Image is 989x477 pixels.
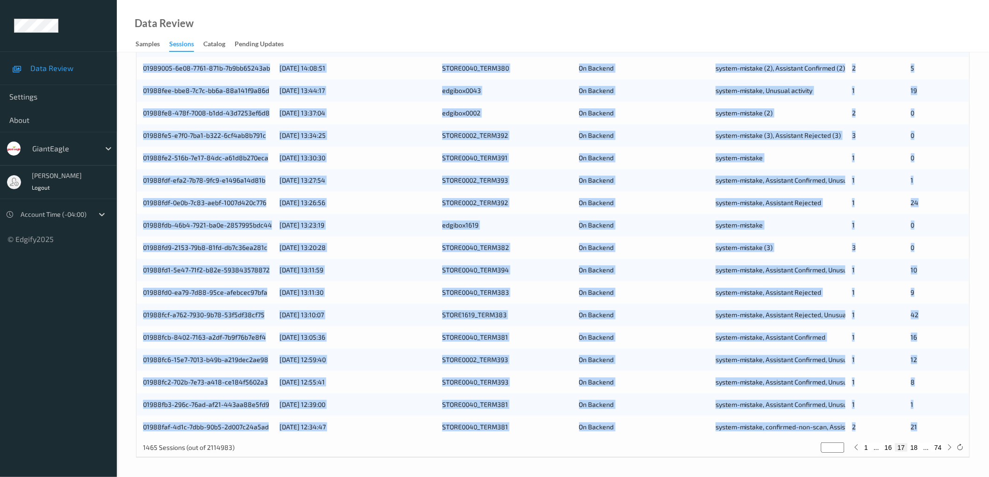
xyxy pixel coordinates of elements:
span: 10 [911,266,917,274]
div: On Backend [579,243,709,252]
span: 2 [852,64,856,72]
span: 0 [911,109,915,117]
div: [DATE] 13:20:28 [279,243,436,252]
div: [DATE] 12:39:00 [279,400,436,409]
a: STORE0040_TERM382 [442,243,509,251]
div: On Backend [579,422,709,432]
a: 01988fc2-702b-7e73-a418-ce184f5602a3 [143,378,268,386]
div: On Backend [579,86,709,95]
span: system-mistake, Assistant Confirmed, Unusual activity [716,378,875,386]
div: [DATE] 12:59:40 [279,355,436,364]
span: 1 [852,86,855,94]
a: Samples [136,38,169,51]
div: On Backend [579,310,709,320]
div: On Backend [579,265,709,275]
div: On Backend [579,377,709,387]
div: [DATE] 14:08:51 [279,64,436,73]
a: STORE0040_TERM383 [442,288,509,296]
span: 12 [911,356,917,363]
a: 01988fc6-15e7-7013-b49b-a219dec2ae98 [143,356,268,363]
a: 01988fdf-0e0b-7c83-aebf-1007d420c776 [143,199,266,206]
div: [DATE] 12:34:47 [279,422,436,432]
div: On Backend [579,176,709,185]
div: [DATE] 13:11:30 [279,288,436,297]
div: On Backend [579,153,709,163]
span: 0 [911,221,915,229]
span: 3 [852,243,856,251]
a: STORE0040_TERM381 [442,400,508,408]
p: 1465 Sessions (out of 2114983) [143,443,235,452]
a: 01988fd0-ea79-7d88-95ce-afebcec97bfa [143,288,267,296]
span: system-mistake (3) [716,243,773,251]
a: STORE0002_TERM393 [442,356,508,363]
a: STORE0002_TERM392 [442,199,508,206]
span: system-mistake, Assistant Confirmed, Unusual activity [716,176,875,184]
div: On Backend [579,333,709,342]
a: 01988fe5-e7f0-7ba1-b322-6cf4ab8b791c [143,131,266,139]
div: Pending Updates [235,39,284,51]
div: [DATE] 13:23:19 [279,221,436,230]
a: 01988fe8-478f-7008-b1dd-43d7253ef6d8 [143,109,270,117]
span: system-mistake, Assistant Confirmed, Unusual activity [716,266,875,274]
a: 01988fd9-2153-79b8-81fd-db7c36ea281c [143,243,267,251]
div: Data Review [135,19,193,28]
span: system-mistake (2) [716,109,773,117]
span: 1 [911,176,914,184]
div: [DATE] 13:30:30 [279,153,436,163]
a: 01988fe2-516b-7e17-84dc-a61d8b270eca [143,154,268,162]
button: 74 [932,443,945,452]
span: 1 [852,311,855,319]
a: STORE1619_TERM383 [442,311,507,319]
a: STORE0040_TERM393 [442,378,509,386]
div: [DATE] 13:11:59 [279,265,436,275]
a: 01988fcf-a762-7930-9b78-53f5df38cf75 [143,311,265,319]
a: 01988fcb-8402-7163-a2df-7b9f76b7e8f4 [143,333,266,341]
span: system-mistake, Assistant Rejected [716,199,822,206]
div: [DATE] 13:10:07 [279,310,436,320]
div: [DATE] 13:37:04 [279,108,436,118]
button: 17 [895,443,908,452]
span: 0 [911,243,915,251]
span: 1 [852,356,855,363]
span: 0 [911,131,915,139]
span: 1 [852,266,855,274]
span: 1 [852,221,855,229]
span: 1 [852,333,855,341]
span: 1 [911,400,914,408]
div: On Backend [579,355,709,364]
div: [DATE] 13:05:36 [279,333,436,342]
div: [DATE] 13:44:17 [279,86,436,95]
div: On Backend [579,198,709,207]
span: system-mistake (2), Assistant Confirmed (2), Unusual activity (2) [716,64,905,72]
a: 01988fb3-296c-76ad-af21-443aa88e5fd9 [143,400,269,408]
span: system-mistake, Assistant Rejected [716,288,822,296]
span: system-mistake, Assistant Rejected, Unusual activity [716,311,871,319]
span: 2 [852,423,856,431]
button: ... [871,443,882,452]
span: system-mistake [716,221,763,229]
span: 24 [911,199,919,206]
div: On Backend [579,64,709,73]
a: Catalog [203,38,235,51]
a: STORE0040_TERM380 [442,64,509,72]
button: 18 [908,443,921,452]
span: 21 [911,423,917,431]
span: 1 [852,400,855,408]
span: 16 [911,333,917,341]
a: edgibox0043 [442,86,481,94]
span: system-mistake [716,154,763,162]
span: 5 [911,64,915,72]
span: 1 [852,176,855,184]
div: On Backend [579,108,709,118]
span: 1 [852,378,855,386]
a: 01988faf-4d1c-7dbb-90b5-2d007c24a5ad [143,423,269,431]
a: 01988fdf-efa2-7b78-9fc9-e1496a14d81b [143,176,265,184]
span: 1 [852,288,855,296]
a: Pending Updates [235,38,293,51]
div: On Backend [579,131,709,140]
a: 01988fdb-46b4-7921-ba0e-2857995bdc44 [143,221,272,229]
span: 42 [911,311,919,319]
span: 19 [911,86,917,94]
div: Catalog [203,39,225,51]
div: [DATE] 13:34:25 [279,131,436,140]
